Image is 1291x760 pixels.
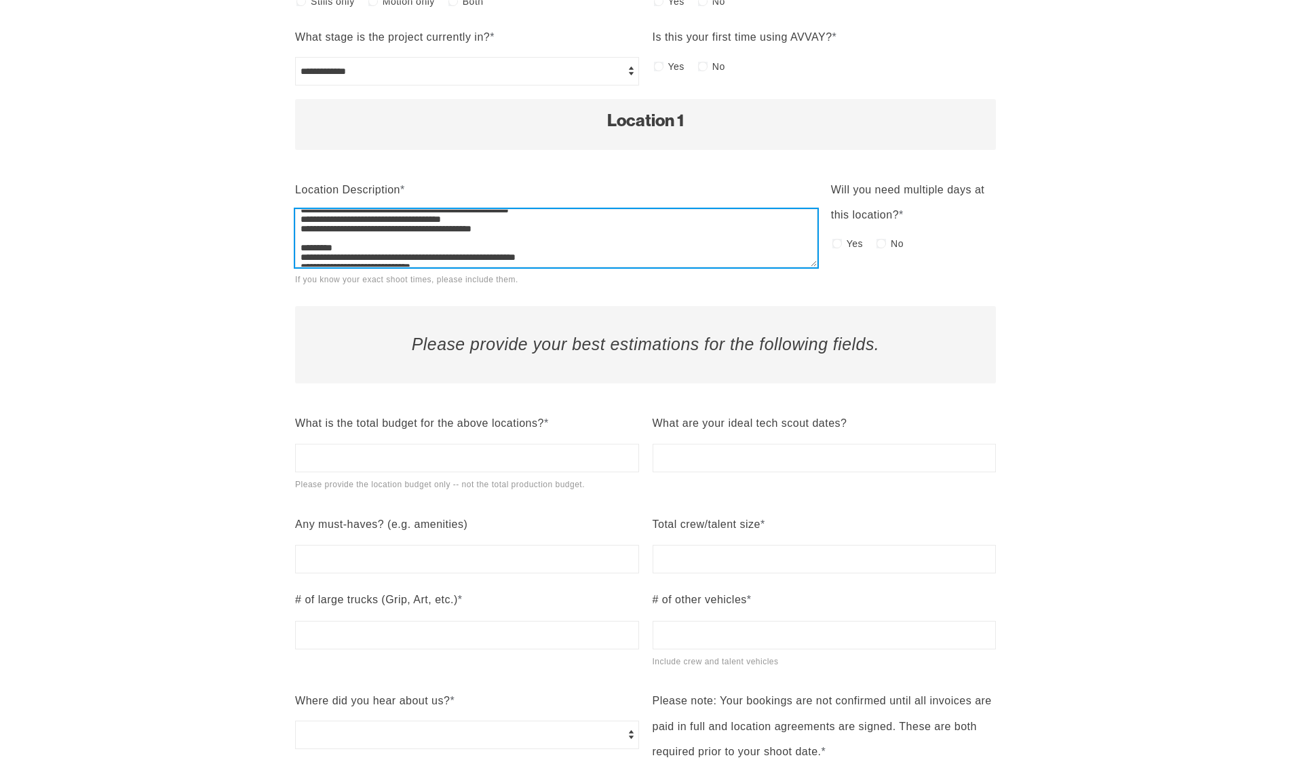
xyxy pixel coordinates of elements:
span: Please note: Your bookings are not confirmed until all invoices are paid in full and location agr... [653,695,992,757]
span: # of other vehicles [653,594,747,605]
span: Will you need multiple days at this location? [831,184,985,221]
input: What is the total budget for the above locations?*Please provide the location budget only -- not ... [295,444,638,472]
span: # of large trucks (Grip, Art, etc.) [295,594,458,605]
span: Is this your first time using AVVAY? [653,31,832,43]
input: What are your ideal tech scout dates? [653,444,996,472]
input: Total crew/talent size* [653,545,996,573]
span: No [891,234,904,253]
input: No [876,239,886,248]
input: Yes [832,239,842,248]
input: Any must-haves? (e.g. amenities) [295,545,638,573]
input: No [698,62,708,71]
h2: Location 1 [309,113,982,130]
input: # of large trucks (Grip, Art, etc.)* [295,621,638,649]
span: Include crew and talent vehicles [653,657,779,666]
textarea: Location Description*If you know your exact shoot times, please include them. [295,209,817,267]
span: Where did you hear about us? [295,695,450,706]
span: Please provide the location budget only -- not the total production budget. [295,480,585,489]
select: Where did you hear about us?* [295,721,638,749]
input: # of other vehicles*Include crew and talent vehicles [653,621,996,649]
span: Yes [668,57,685,76]
input: Yes [654,62,663,71]
span: What is the total budget for the above locations? [295,417,544,429]
span: What stage is the project currently in? [295,31,490,43]
span: Yes [847,234,863,253]
span: Location Description [295,184,400,195]
select: What stage is the project currently in?* [295,57,638,85]
span: No [712,57,725,76]
span: Total crew/talent size [653,518,760,530]
span: What are your ideal tech scout dates? [653,417,847,429]
span: Any must-haves? (e.g. amenities) [295,518,467,530]
em: Please provide your best estimations for the following fields. [412,335,880,354]
span: If you know your exact shoot times, please include them. [295,275,518,284]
